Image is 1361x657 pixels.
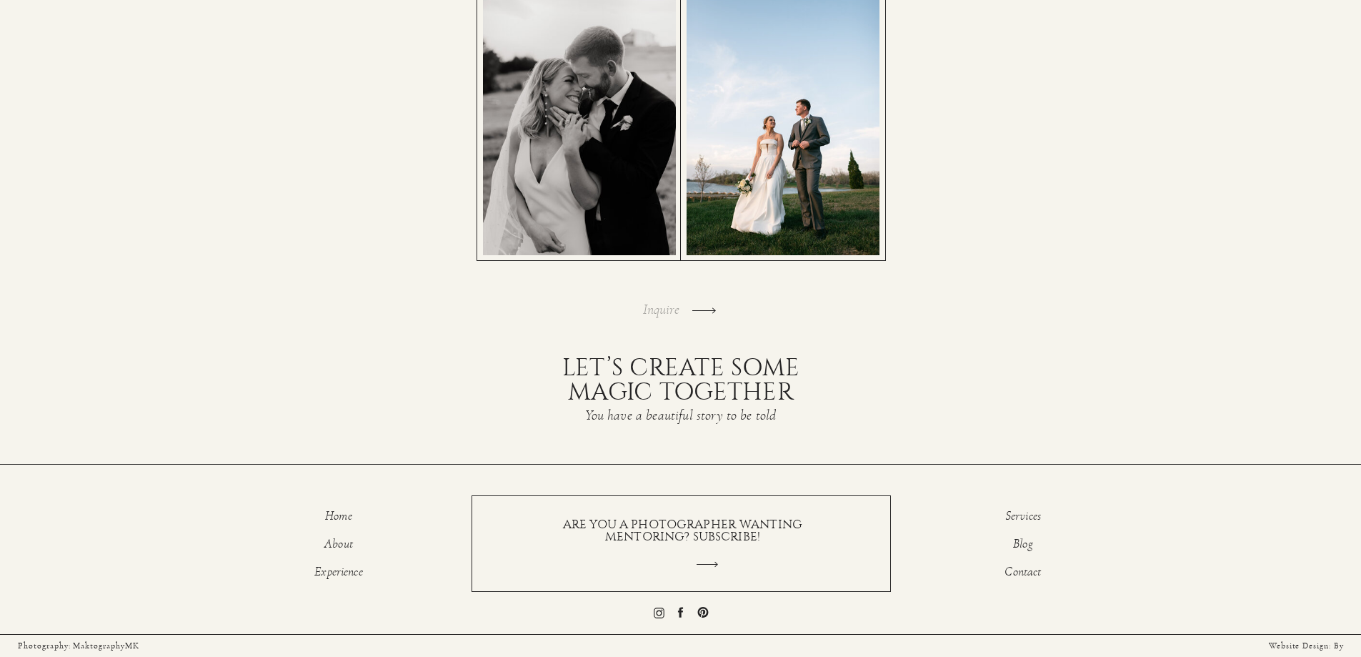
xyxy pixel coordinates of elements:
[544,355,818,402] h2: Let’s create some magic together
[979,565,1068,583] a: Contact
[18,638,175,650] a: Photography: MaktographyMK
[294,510,384,527] a: Home
[554,518,812,530] a: ARE YOU A PHOTOGRAPHER WANTING MENTORING? SUBSCRIBE!
[512,407,850,429] h3: You have a beautiful story to be told
[979,538,1068,555] a: Blog
[294,565,384,583] a: Experience
[643,302,687,318] a: Inquire
[979,510,1068,527] a: Services
[294,538,384,555] a: About
[1215,638,1344,650] a: Website Design: By [PERSON_NAME]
